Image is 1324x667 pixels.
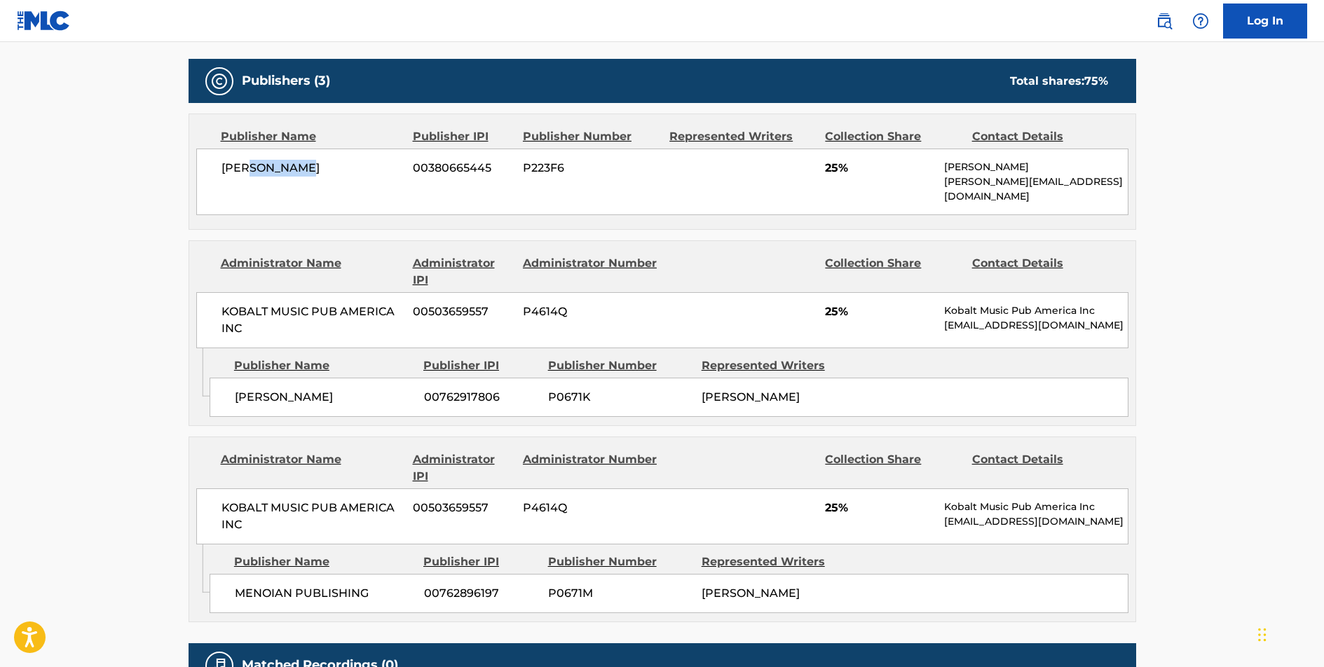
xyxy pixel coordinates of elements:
p: [PERSON_NAME] [944,160,1127,174]
span: 00503659557 [413,500,512,516]
div: Contact Details [972,451,1108,485]
p: [EMAIL_ADDRESS][DOMAIN_NAME] [944,318,1127,333]
div: Contact Details [972,128,1108,145]
span: P4614Q [523,303,659,320]
span: KOBALT MUSIC PUB AMERICA INC [221,303,403,337]
div: Publisher IPI [413,128,512,145]
span: 75 % [1084,74,1108,88]
span: 00380665445 [413,160,512,177]
div: Publisher IPI [423,553,538,570]
span: 00762917806 [424,389,538,406]
div: Total shares: [1010,73,1108,90]
img: Publishers [211,73,228,90]
img: search [1156,13,1173,29]
div: Help [1187,7,1215,35]
span: 25% [825,303,934,320]
div: Represented Writers [702,357,845,374]
div: Publisher Number [523,128,659,145]
div: Administrator Number [523,255,659,289]
span: P0671K [548,389,691,406]
div: Represented Writers [702,553,845,570]
a: Log In [1223,4,1307,39]
p: [EMAIL_ADDRESS][DOMAIN_NAME] [944,514,1127,529]
div: Contact Details [972,255,1108,289]
img: help [1192,13,1209,29]
span: 25% [825,500,934,516]
div: Administrator Number [523,451,659,485]
p: Kobalt Music Pub America Inc [944,500,1127,514]
span: [PERSON_NAME] [235,389,414,406]
div: Publisher Name [221,128,402,145]
h5: Publishers (3) [242,73,330,89]
span: 00762896197 [424,585,538,602]
div: Administrator Name [221,451,402,485]
span: P223F6 [523,160,659,177]
iframe: Chat Widget [1254,600,1324,667]
div: Collection Share [825,128,961,145]
span: 00503659557 [413,303,512,320]
div: Administrator IPI [413,451,512,485]
span: P0671M [548,585,691,602]
div: Publisher Name [234,357,413,374]
div: Publisher IPI [423,357,538,374]
div: Drag [1258,614,1267,656]
span: MENOIAN PUBLISHING [235,585,414,602]
p: [PERSON_NAME][EMAIL_ADDRESS][DOMAIN_NAME] [944,174,1127,204]
div: Administrator Name [221,255,402,289]
p: Kobalt Music Pub America Inc [944,303,1127,318]
div: Represented Writers [669,128,814,145]
span: [PERSON_NAME] [702,586,800,600]
div: Publisher Name [234,553,413,570]
span: P4614Q [523,500,659,516]
span: KOBALT MUSIC PUB AMERICA INC [221,500,403,533]
div: Collection Share [825,255,961,289]
div: Collection Share [825,451,961,485]
span: [PERSON_NAME] [702,390,800,404]
a: Public Search [1150,7,1178,35]
div: Administrator IPI [413,255,512,289]
img: MLC Logo [17,11,71,31]
span: 25% [825,160,934,177]
span: [PERSON_NAME] [221,160,403,177]
div: Publisher Number [548,357,691,374]
div: Publisher Number [548,553,691,570]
